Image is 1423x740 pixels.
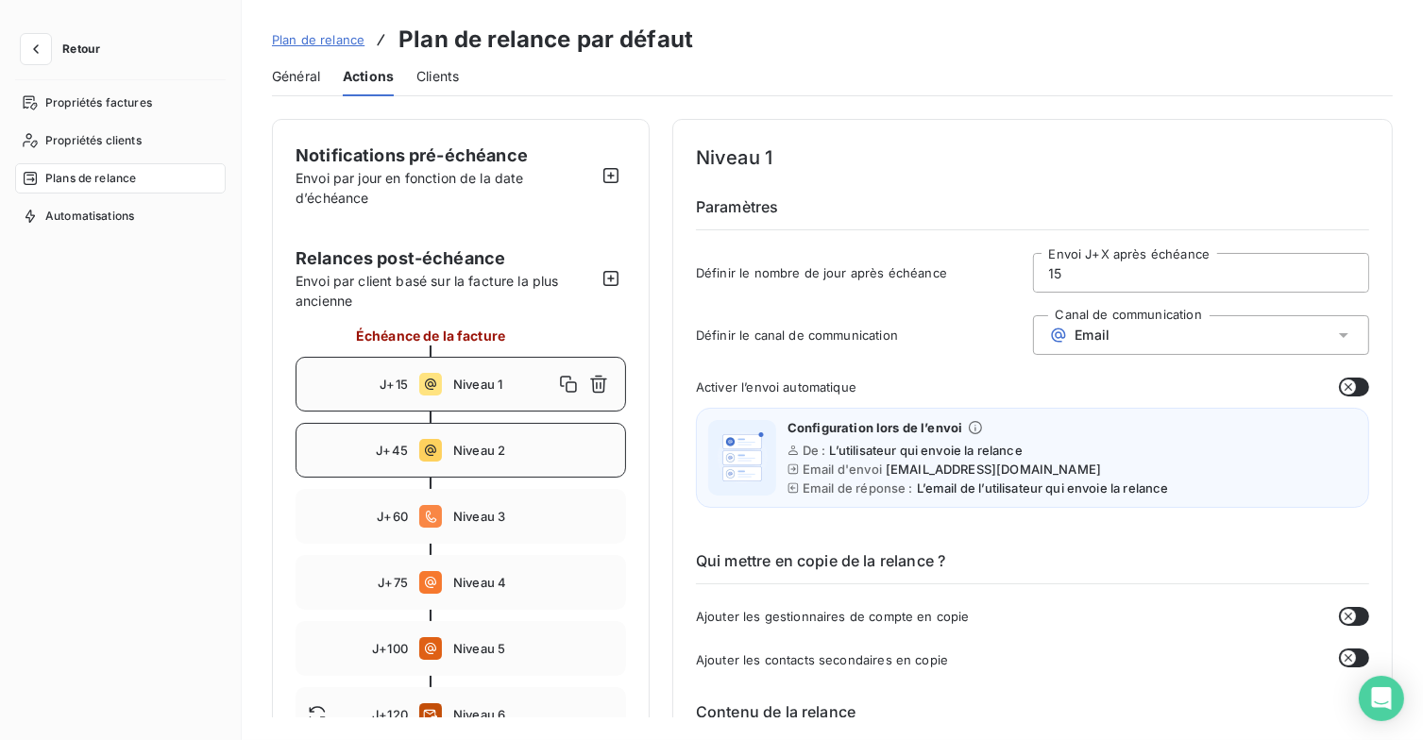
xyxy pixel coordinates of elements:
[803,462,882,477] span: Email d'envoi
[296,271,596,311] span: Envoi par client basé sur la facture la plus ancienne
[696,609,970,624] span: Ajouter les gestionnaires de compte en copie
[45,170,136,187] span: Plans de relance
[1359,676,1404,721] div: Open Intercom Messenger
[453,377,553,392] span: Niveau 1
[453,641,614,656] span: Niveau 5
[272,32,364,47] span: Plan de relance
[356,326,505,345] span: Échéance de la facture
[272,30,364,49] a: Plan de relance
[696,328,1033,343] span: Définir le canal de communication
[343,67,394,86] span: Actions
[696,379,856,395] span: Activer l’envoi automatique
[696,265,1033,280] span: Définir le nombre de jour après échéance
[380,377,408,392] span: J+15
[788,420,962,435] span: Configuration lors de l’envoi
[398,23,693,57] h3: Plan de relance par défaut
[886,462,1101,477] span: [EMAIL_ADDRESS][DOMAIN_NAME]
[917,480,1169,496] span: L’email de l’utilisateur qui envoie la relance
[15,126,226,156] a: Propriétés clients
[377,509,408,524] span: J+60
[696,195,1369,230] h6: Paramètres
[15,201,226,231] a: Automatisations
[453,707,614,722] span: Niveau 6
[453,575,614,590] span: Niveau 4
[696,143,1369,173] h4: Niveau 1
[376,443,408,458] span: J+45
[372,707,408,722] span: J+120
[378,575,408,590] span: J+75
[15,34,115,64] button: Retour
[15,88,226,118] a: Propriétés factures
[1076,328,1110,343] span: Email
[45,94,152,111] span: Propriétés factures
[372,641,408,656] span: J+100
[45,208,134,225] span: Automatisations
[803,443,826,458] span: De :
[696,652,948,667] span: Ajouter les contacts secondaires en copie
[453,509,614,524] span: Niveau 3
[696,700,1369,723] h6: Contenu de la relance
[830,443,1023,458] span: L’utilisateur qui envoie la relance
[453,443,614,458] span: Niveau 2
[712,428,772,488] img: illustration helper email
[296,145,528,165] span: Notifications pré-échéance
[272,67,320,86] span: Général
[45,132,142,149] span: Propriétés clients
[296,245,596,271] span: Relances post-échéance
[296,170,524,206] span: Envoi par jour en fonction de la date d’échéance
[15,163,226,193] a: Plans de relance
[62,43,100,55] span: Retour
[696,549,1369,584] h6: Qui mettre en copie de la relance ?
[803,480,913,496] span: Email de réponse :
[416,67,459,86] span: Clients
